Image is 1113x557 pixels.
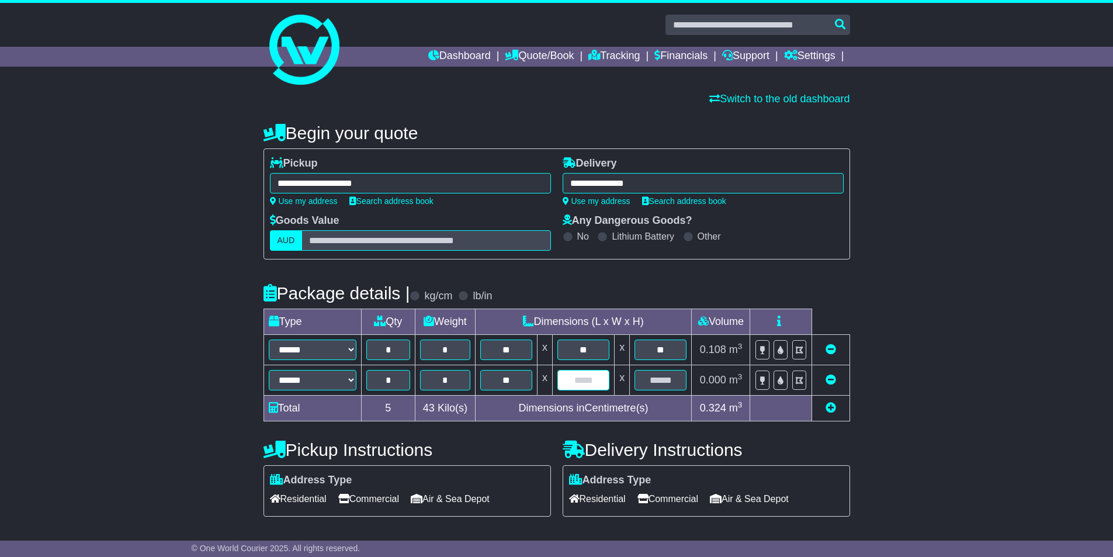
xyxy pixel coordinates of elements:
[654,47,708,67] a: Financials
[415,309,476,335] td: Weight
[615,335,630,365] td: x
[569,474,651,487] label: Address Type
[700,374,726,386] span: 0.000
[612,231,674,242] label: Lithium Battery
[415,396,476,421] td: Kilo(s)
[411,490,490,508] span: Air & Sea Depot
[263,283,410,303] h4: Package details |
[722,47,769,67] a: Support
[505,47,574,67] a: Quote/Book
[361,396,415,421] td: 5
[423,402,435,414] span: 43
[700,344,726,355] span: 0.108
[826,402,836,414] a: Add new item
[738,342,743,351] sup: 3
[563,215,692,227] label: Any Dangerous Goods?
[475,309,692,335] td: Dimensions (L x W x H)
[637,490,698,508] span: Commercial
[709,93,850,105] a: Switch to the old dashboard
[569,490,626,508] span: Residential
[738,400,743,409] sup: 3
[642,196,726,206] a: Search address book
[270,215,339,227] label: Goods Value
[826,344,836,355] a: Remove this item
[738,372,743,381] sup: 3
[475,396,692,421] td: Dimensions in Centimetre(s)
[263,396,361,421] td: Total
[563,440,850,459] h4: Delivery Instructions
[729,374,743,386] span: m
[270,157,318,170] label: Pickup
[700,402,726,414] span: 0.324
[729,344,743,355] span: m
[424,290,452,303] label: kg/cm
[270,230,303,251] label: AUD
[588,47,640,67] a: Tracking
[615,365,630,396] td: x
[563,196,630,206] a: Use my address
[826,374,836,386] a: Remove this item
[338,490,399,508] span: Commercial
[263,123,850,143] h4: Begin your quote
[192,544,360,553] span: © One World Courier 2025. All rights reserved.
[784,47,835,67] a: Settings
[537,365,552,396] td: x
[263,309,361,335] td: Type
[692,309,750,335] td: Volume
[349,196,434,206] a: Search address book
[537,335,552,365] td: x
[361,309,415,335] td: Qty
[270,196,338,206] a: Use my address
[473,290,492,303] label: lb/in
[428,47,491,67] a: Dashboard
[563,157,617,170] label: Delivery
[698,231,721,242] label: Other
[263,440,551,459] h4: Pickup Instructions
[270,474,352,487] label: Address Type
[270,490,327,508] span: Residential
[577,231,589,242] label: No
[710,490,789,508] span: Air & Sea Depot
[729,402,743,414] span: m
